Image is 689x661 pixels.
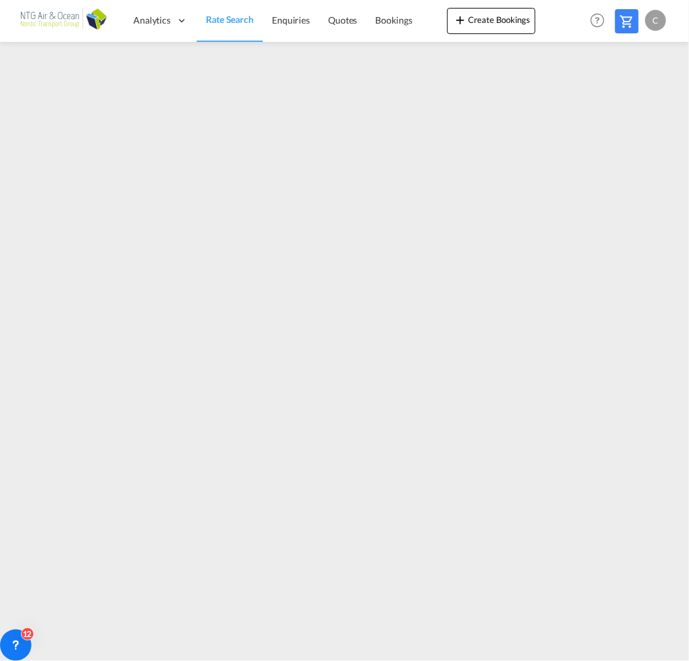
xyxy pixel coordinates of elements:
div: C [645,10,666,31]
span: Rate Search [206,14,254,25]
span: Enquiries [272,14,310,26]
span: Quotes [328,14,357,26]
button: icon-plus 400-fgCreate Bookings [447,8,535,34]
span: Help [586,9,609,31]
div: Help [586,9,615,33]
img: af31b1c0b01f11ecbc353f8e72265e29.png [20,6,108,35]
span: Bookings [376,14,412,26]
md-icon: icon-plus 400-fg [452,12,468,27]
span: Analytics [133,14,171,27]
